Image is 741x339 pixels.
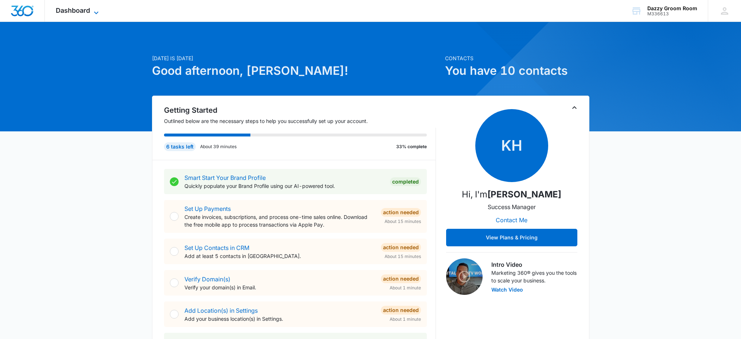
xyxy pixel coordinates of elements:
[184,174,266,181] a: Smart Start Your Brand Profile
[570,103,579,112] button: Toggle Collapse
[381,243,421,252] div: Action Needed
[385,253,421,260] span: About 15 minutes
[381,306,421,315] div: Action Needed
[488,211,535,229] button: Contact Me
[491,269,577,284] p: Marketing 360® gives you the tools to scale your business.
[184,284,375,291] p: Verify your domain(s) in Email.
[462,188,561,201] p: Hi, I'm
[164,105,436,116] h2: Getting Started
[446,229,577,246] button: View Plans & Pricing
[152,62,441,80] h1: Good afternoon, [PERSON_NAME]!
[56,7,90,14] span: Dashboard
[184,213,375,228] p: Create invoices, subscriptions, and process one-time sales online. Download the free mobile app t...
[446,258,483,295] img: Intro Video
[390,316,421,323] span: About 1 minute
[647,5,697,11] div: account name
[445,62,589,80] h1: You have 10 contacts
[184,205,231,212] a: Set Up Payments
[390,177,421,186] div: Completed
[184,307,258,314] a: Add Location(s) in Settings
[647,11,697,16] div: account id
[184,182,384,190] p: Quickly populate your Brand Profile using our AI-powered tool.
[475,109,548,182] span: KH
[390,285,421,291] span: About 1 minute
[164,142,196,151] div: 6 tasks left
[381,208,421,217] div: Action Needed
[491,260,577,269] h3: Intro Video
[491,287,523,292] button: Watch Video
[184,244,249,251] a: Set Up Contacts in CRM
[488,203,536,211] p: Success Manager
[396,143,427,150] p: 33% complete
[445,54,589,62] p: Contacts
[152,54,441,62] p: [DATE] is [DATE]
[184,315,375,323] p: Add your business location(s) in Settings.
[381,274,421,283] div: Action Needed
[487,189,561,200] strong: [PERSON_NAME]
[184,252,375,260] p: Add at least 5 contacts in [GEOGRAPHIC_DATA].
[184,276,230,283] a: Verify Domain(s)
[164,117,436,125] p: Outlined below are the necessary steps to help you successfully set up your account.
[385,218,421,225] span: About 15 minutes
[200,143,237,150] p: About 39 minutes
